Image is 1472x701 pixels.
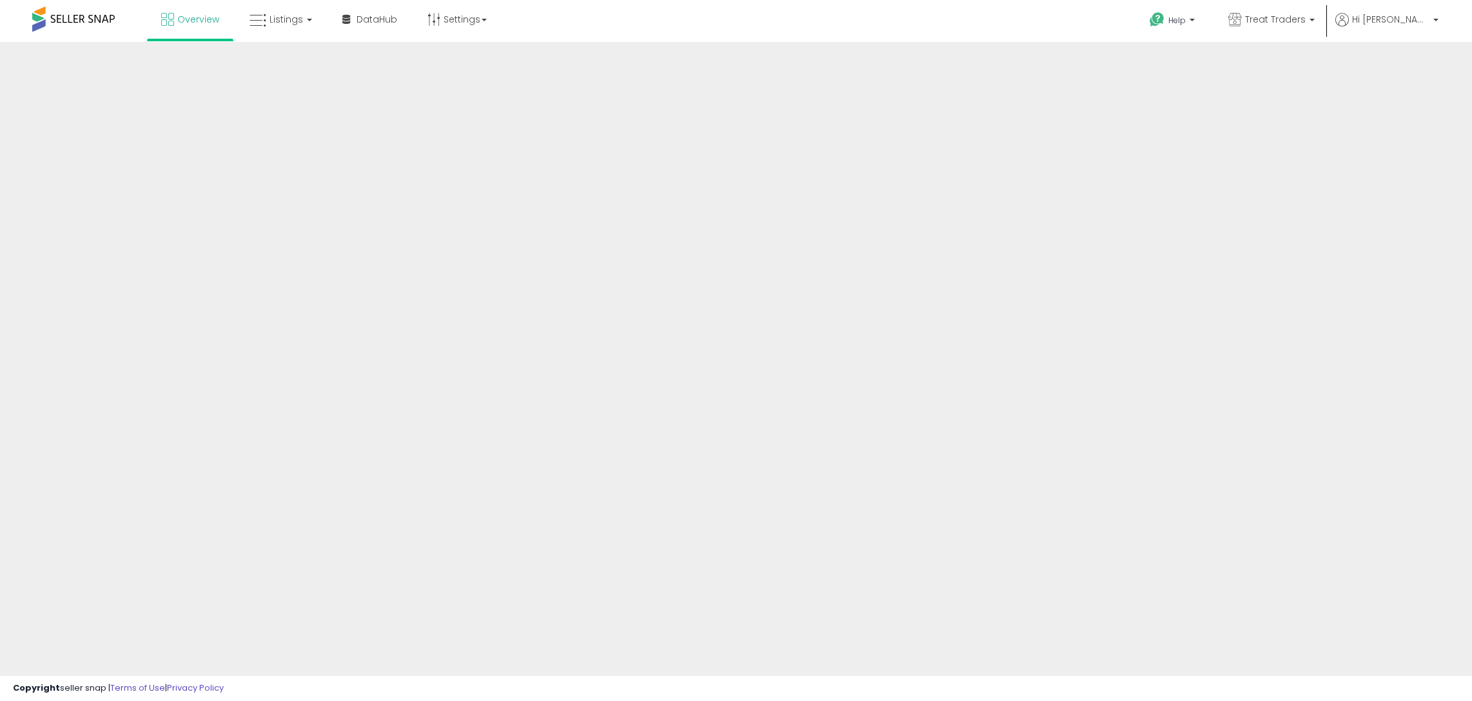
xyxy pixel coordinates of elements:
[177,13,219,26] span: Overview
[357,13,397,26] span: DataHub
[1352,13,1429,26] span: Hi [PERSON_NAME]
[1245,13,1306,26] span: Treat Traders
[1139,2,1208,42] a: Help
[1168,15,1186,26] span: Help
[1335,13,1438,42] a: Hi [PERSON_NAME]
[270,13,303,26] span: Listings
[1149,12,1165,28] i: Get Help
